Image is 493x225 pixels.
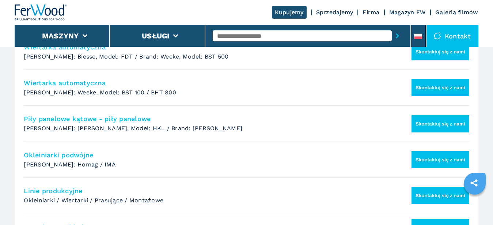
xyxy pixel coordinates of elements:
p: [PERSON_NAME]: Homag / IMA [24,161,345,169]
div: Kontakt [426,25,478,47]
h4: Okleiniarki podwójne [24,151,425,159]
p: [PERSON_NAME]: [PERSON_NAME], Model: HKL / Brand: [PERSON_NAME] [24,124,345,132]
button: submit-button [392,27,403,44]
a: Magazyn FW [389,9,426,16]
iframe: Chat [462,192,488,220]
a: Sprzedajemy [316,9,353,16]
a: Galeria filmów [435,9,478,16]
a: sharethis [465,174,483,192]
img: Kontakt [434,32,441,40]
h4: Wiertarka automatyczna [24,43,425,51]
a: Firma [363,9,379,16]
h4: Wiertarka automatyczna [24,79,425,87]
li: Okleiniarki podwójne [24,142,469,178]
h4: Linie produkcyjne [24,187,425,195]
button: Skontaktuj się z nami [412,151,469,168]
li: Wiertarka Automatyczna [24,70,469,106]
li: Wiertarka Automatyczna [24,34,469,70]
p: Okleiniarki / Wiertarki / Prasujące / Montażowe [24,196,345,205]
button: Skontaktuj się z nami [412,43,469,60]
button: Skontaktuj się z nami [412,187,469,204]
button: Usługi [142,31,170,40]
li: Piły Panelowe Kątowe - Piły Panelowe [24,106,469,142]
button: Maszyny [42,31,79,40]
button: Skontaktuj się z nami [412,115,469,132]
img: Ferwood [15,4,67,20]
li: Linie produkcyjne [24,178,469,214]
p: [PERSON_NAME]: Weeke, Model: BST 100 / BHT 800 [24,89,345,97]
p: [PERSON_NAME]: Biesse, Model: FDT / Brand: Weeke, Model: BST 500 [24,53,345,61]
button: Skontaktuj się z nami [412,79,469,96]
h4: Piły panelowe kątowe - piły panelowe [24,115,425,123]
a: Kupujemy [272,6,307,19]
